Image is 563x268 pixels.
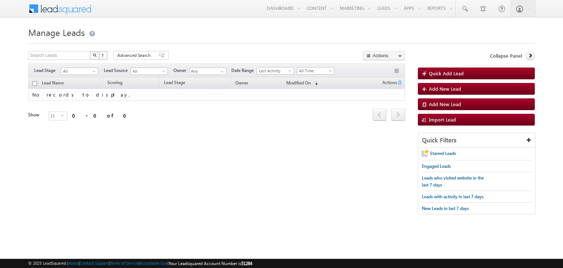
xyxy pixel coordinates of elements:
button: Actions [363,51,405,60]
div: Show [28,112,43,118]
span: Last Activity [257,68,292,74]
span: New Leads in last 7 days [422,206,469,211]
a: Acceptable Use [140,261,168,265]
a: Terms of Service [110,261,139,265]
span: Your Leadsquared Account Number is [169,261,252,266]
a: Show All Items [217,68,226,75]
span: Owner [173,67,189,74]
div: Quick Filters [418,133,535,148]
span: 51284 [241,261,252,266]
span: Engaged Leads [422,163,451,169]
span: Scoring [107,80,122,85]
a: All [130,68,168,75]
input: Type to Search [189,68,227,75]
a: prev [373,109,386,121]
span: Manage Leads [28,26,85,38]
a: Lead Stage [160,79,189,88]
a: Contact Support [80,261,109,265]
span: Lead Source [104,67,130,74]
span: Advanced Search [117,52,153,59]
button: ? [99,51,108,60]
img: Search [93,53,96,57]
span: select [61,114,67,117]
a: All [61,68,98,75]
a: next [391,109,405,121]
td: No records to display. [28,89,405,101]
span: Leads who visited website in the last 7 days [422,175,484,188]
a: Modified On (sorted descending) [283,79,321,88]
a: Scoring [104,79,126,88]
span: Add New Lead [429,101,461,107]
input: Check all records [32,81,37,86]
span: next [391,108,405,121]
span: Add New Lead [429,86,461,92]
span: All [61,68,96,75]
a: All Time [297,67,334,75]
span: Collapse Panel [490,52,522,59]
span: prev [373,108,386,121]
span: Modified On [286,80,311,86]
span: Lead Stage [34,67,61,74]
span: Leads with activity in last 7 days [422,194,483,199]
span: Starred Leads [430,151,456,156]
span: Date Range [231,67,257,74]
a: About [68,261,79,265]
div: 0 - 0 of 0 [72,111,131,120]
span: © 2025 LeadSquared | | | | | [28,260,252,267]
span: (sorted descending) [312,80,318,86]
span: Owner [235,80,248,86]
span: ? [102,52,105,58]
span: Actions [379,79,397,88]
a: Last Activity [257,67,294,75]
span: All Time [297,68,332,74]
span: Import Lead [429,116,456,123]
span: Quick Add Lead [429,70,464,76]
span: 25 [49,112,61,120]
span: Lead Stage [164,80,185,85]
a: Lead Name [38,79,67,88]
span: All [131,68,166,75]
